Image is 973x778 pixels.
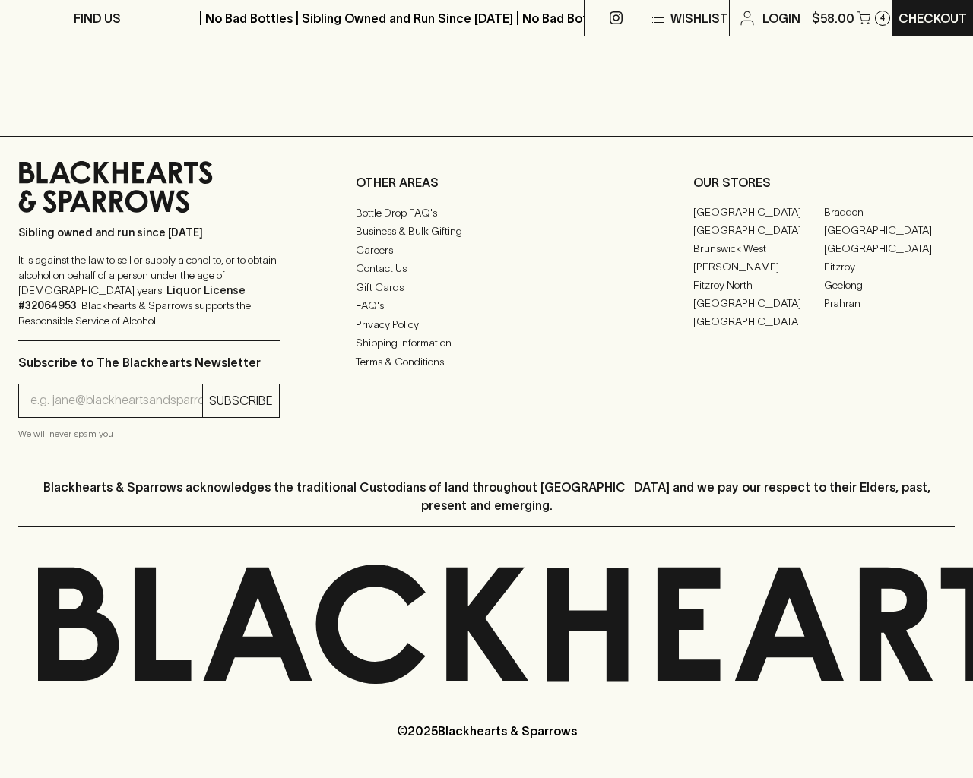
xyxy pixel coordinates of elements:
[693,313,824,331] a: [GEOGRAPHIC_DATA]
[824,277,955,295] a: Geelong
[670,9,728,27] p: Wishlist
[693,173,955,191] p: OUR STORES
[693,295,824,313] a: [GEOGRAPHIC_DATA]
[356,334,617,353] a: Shipping Information
[74,9,121,27] p: FIND US
[824,258,955,277] a: Fitzroy
[762,9,800,27] p: Login
[30,388,202,413] input: e.g. jane@blackheartsandsparrows.com.au
[356,241,617,259] a: Careers
[899,9,967,27] p: Checkout
[812,9,854,27] p: $58.00
[209,391,273,410] p: SUBSCRIBE
[693,277,824,295] a: Fitzroy North
[18,353,280,372] p: Subscribe to The Blackhearts Newsletter
[693,240,824,258] a: Brunswick West
[693,258,824,277] a: [PERSON_NAME]
[18,225,280,240] p: Sibling owned and run since [DATE]
[356,173,617,191] p: OTHER AREAS
[203,384,279,417] button: SUBSCRIBE
[356,260,617,278] a: Contact Us
[824,204,955,222] a: Braddon
[880,14,885,22] p: 4
[18,284,246,312] strong: Liquor License #32064953
[356,204,617,222] a: Bottle Drop FAQ's
[18,252,280,328] p: It is against the law to sell or supply alcohol to, or to obtain alcohol on behalf of a person un...
[693,222,824,240] a: [GEOGRAPHIC_DATA]
[824,240,955,258] a: [GEOGRAPHIC_DATA]
[824,222,955,240] a: [GEOGRAPHIC_DATA]
[18,426,280,441] p: We will never spam you
[356,315,617,334] a: Privacy Policy
[356,278,617,296] a: Gift Cards
[356,223,617,241] a: Business & Bulk Gifting
[693,204,824,222] a: [GEOGRAPHIC_DATA]
[356,297,617,315] a: FAQ's
[30,478,943,514] p: Blackhearts & Sparrows acknowledges the traditional Custodians of land throughout [GEOGRAPHIC_DAT...
[356,353,617,371] a: Terms & Conditions
[824,295,955,313] a: Prahran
